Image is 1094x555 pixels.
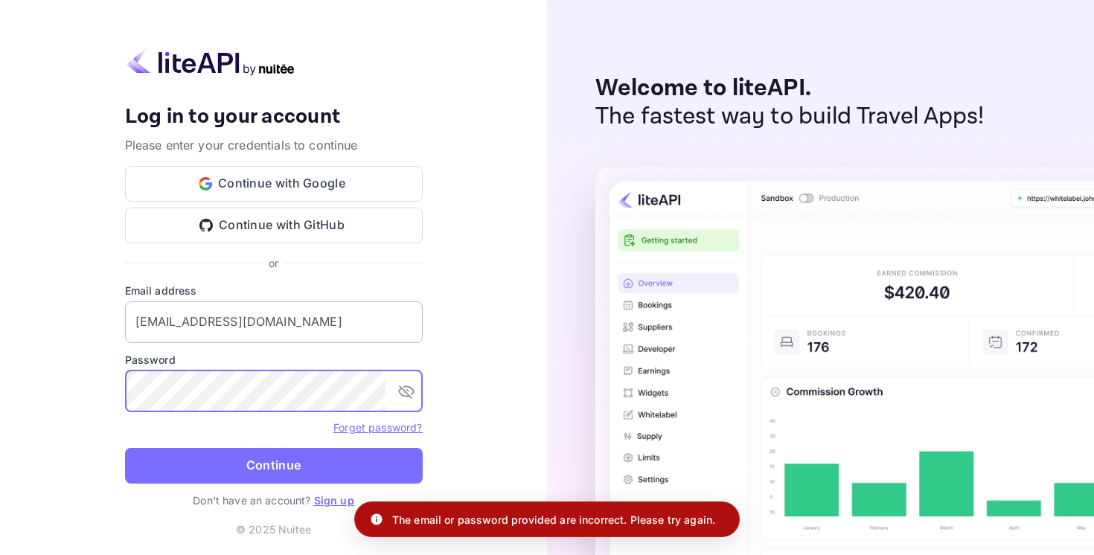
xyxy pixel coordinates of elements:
label: Email address [125,283,423,298]
p: Don't have an account? [125,493,423,508]
a: Forget password? [333,421,422,434]
p: or [269,255,278,271]
h4: Log in to your account [125,104,423,130]
p: Please enter your credentials to continue [125,136,423,154]
label: Password [125,352,423,368]
a: Sign up [314,494,354,507]
button: Continue [125,448,423,484]
button: Continue with GitHub [125,208,423,243]
button: toggle password visibility [391,376,421,406]
img: liteapi [125,47,296,76]
p: The fastest way to build Travel Apps! [595,103,985,131]
p: © 2025 Nuitee [236,522,311,537]
input: Enter your email address [125,301,423,343]
a: Forget password? [333,420,422,434]
p: The email or password provided are incorrect. Please try again. [392,512,715,527]
p: Welcome to liteAPI. [595,74,985,103]
button: Continue with Google [125,166,423,202]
